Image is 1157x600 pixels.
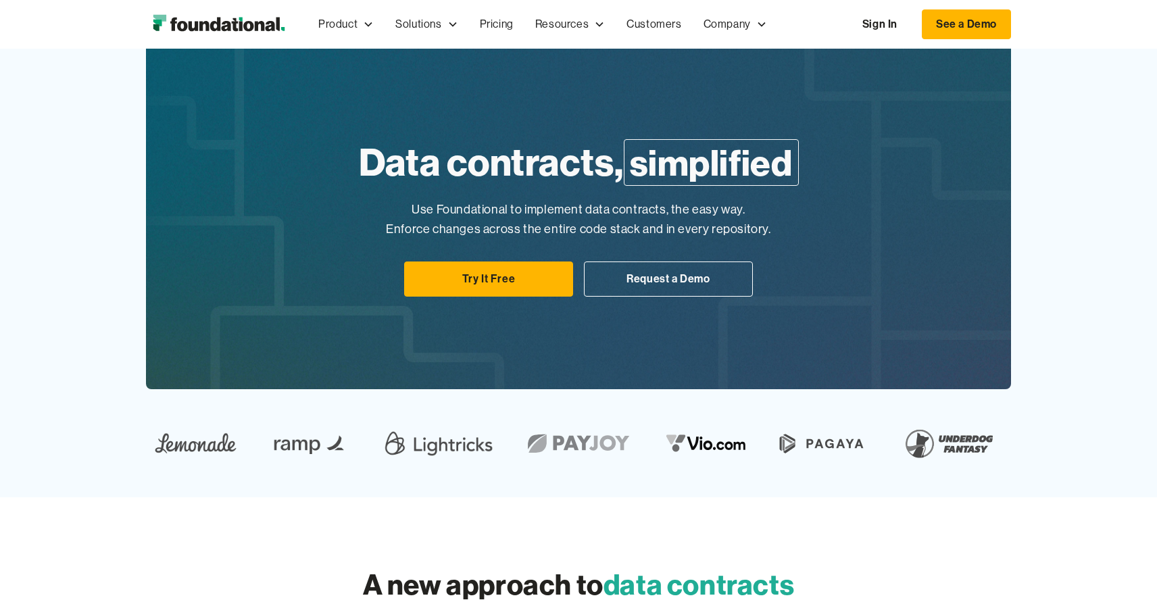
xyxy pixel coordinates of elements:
[380,422,497,465] img: Lightricks Logo
[146,422,245,465] img: Lemonade Logo
[404,261,573,297] a: Try It Free
[516,422,640,465] img: Payjoy logo
[524,2,616,47] div: Resources
[616,2,692,47] a: Customers
[359,136,799,189] h1: Data contracts,
[146,11,291,38] img: Foundational Logo
[704,16,751,33] div: Company
[535,16,589,33] div: Resources
[772,422,871,465] img: Pagaya Logo
[657,422,756,465] img: vio logo
[849,10,911,39] a: Sign In
[264,422,357,465] img: Ramp Logo
[307,2,385,47] div: Product
[395,16,441,33] div: Solutions
[895,422,1003,465] img: Underdog Fantasy Logo
[146,11,291,38] a: home
[914,443,1157,600] iframe: Chat Widget
[318,16,358,33] div: Product
[359,200,799,240] p: Use Foundational to implement data contracts, the easy way. Enforce changes across the entire cod...
[624,139,799,186] span: simplified
[469,2,524,47] a: Pricing
[693,2,778,47] div: Company
[922,9,1011,39] a: See a Demo
[584,261,753,297] a: Request a Demo
[385,2,468,47] div: Solutions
